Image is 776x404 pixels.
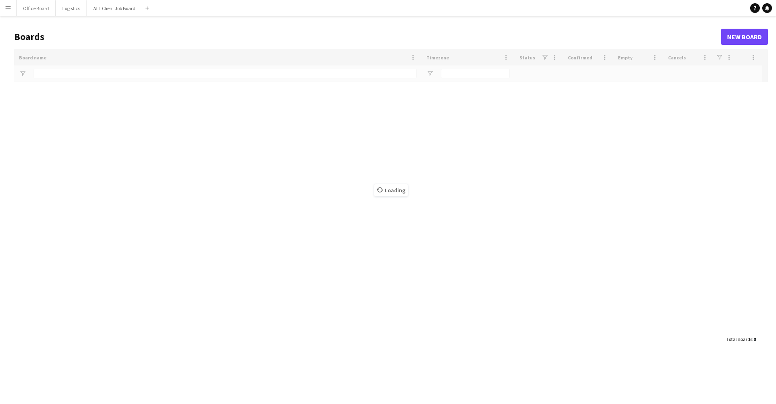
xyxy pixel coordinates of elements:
[87,0,142,16] button: ALL Client Job Board
[726,336,752,342] span: Total Boards
[726,331,756,347] div: :
[374,184,408,196] span: Loading
[17,0,56,16] button: Office Board
[753,336,756,342] span: 0
[721,29,768,45] a: New Board
[56,0,87,16] button: Logistics
[14,31,721,43] h1: Boards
